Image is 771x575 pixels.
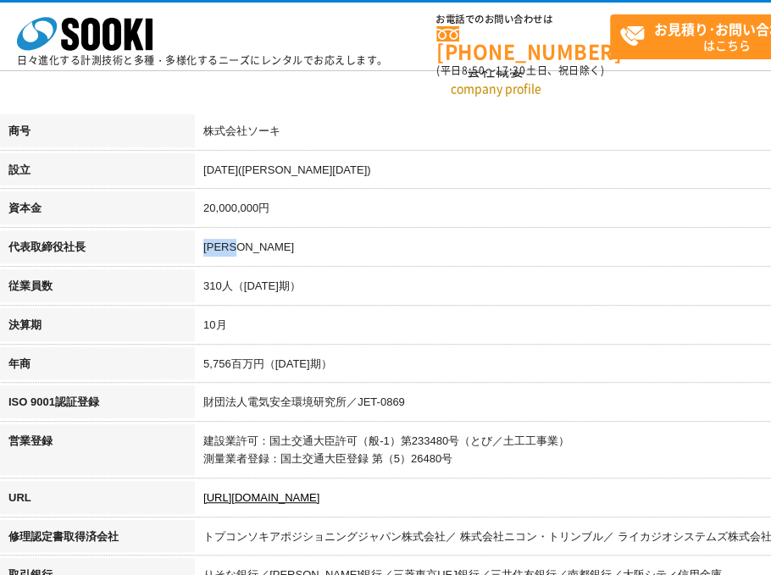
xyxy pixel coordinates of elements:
[436,63,604,78] span: (平日 ～ 土日、祝日除く)
[436,14,610,25] span: お電話でのお問い合わせは
[496,63,526,78] span: 17:30
[17,55,388,65] p: 日々進化する計測技術と多種・多様化するニーズにレンタルでお応えします。
[203,491,319,504] a: [URL][DOMAIN_NAME]
[436,26,610,61] a: [PHONE_NUMBER]
[462,63,485,78] span: 8:50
